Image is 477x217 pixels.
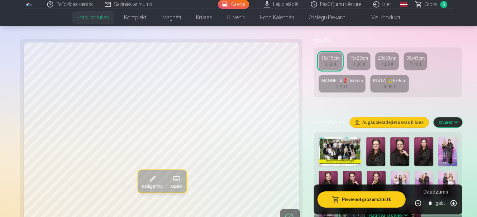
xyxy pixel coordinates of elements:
div: gab. [436,196,445,211]
div: 3,60 € [325,61,336,67]
a: Foto izdrukas [69,9,117,26]
button: Izvērst [434,117,462,127]
img: /fa1 [26,2,33,6]
div: 4,30 € [353,61,365,67]
a: Atslēgu piekariņi [302,9,354,26]
a: 10x15cm3,60 € [319,52,342,70]
button: Augšupielādējiet savas bildes [350,117,429,127]
a: 20x30cm4,80 € [375,52,399,70]
a: Foto kalendāri [253,9,302,26]
a: Suvenīri [220,9,253,26]
a: MAGNĒTS 🧲 6x9cm3,90 € [319,75,365,92]
div: 20x30cm [378,55,396,61]
div: MAGNĒTS 🧲 6x9cm [321,77,363,84]
button: Aizstāt [166,170,186,193]
h5: Daudzums [423,188,448,196]
div: 4,80 € [381,61,393,67]
span: Grozs [425,1,438,8]
a: Magnēti [155,9,189,26]
div: 10x15cm [321,55,340,61]
div: 3,90 € [336,84,348,90]
div: 15x23cm [350,55,368,61]
span: Rediģēt foto [142,184,163,189]
span: 3 [440,1,447,8]
a: Krūzes [189,9,220,26]
a: 30x45cm7,40 € [404,52,427,70]
span: Aizstāt [170,184,182,189]
h5: Fotogrāfijas [314,118,345,127]
div: 4,90 € [384,84,396,90]
a: 15x23cm4,30 € [347,52,370,70]
button: Rediģēt foto [138,170,166,193]
button: Pievienot grozam:3,60 € [317,191,405,208]
a: INSTA 🖼️ 6x9cm4,90 € [370,75,409,92]
a: Komplekti [117,9,155,26]
a: Visi produkti [354,9,408,26]
h5: Izmērs [314,36,462,45]
div: 30x45cm [406,55,425,61]
div: INSTA 🖼️ 6x9cm [373,77,406,84]
div: 7,40 € [410,61,422,67]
